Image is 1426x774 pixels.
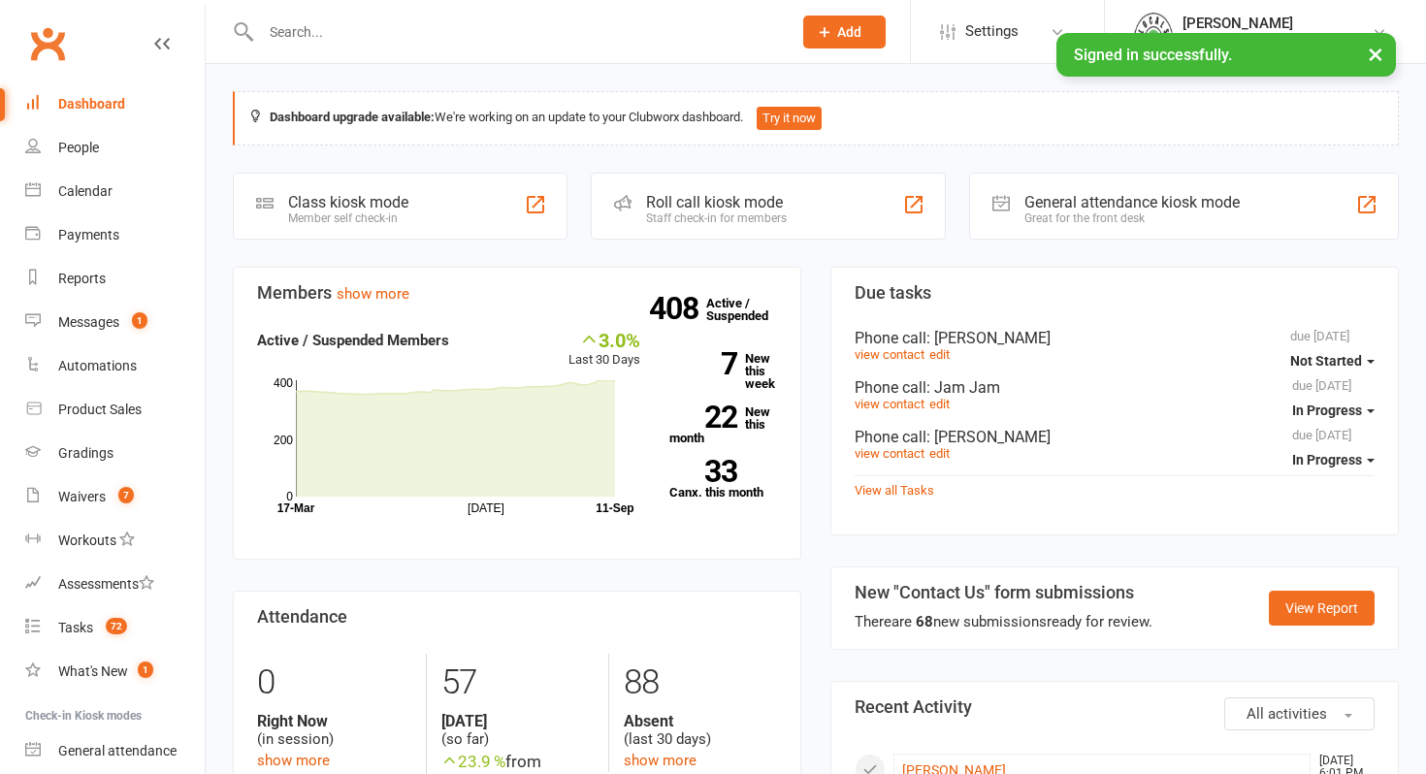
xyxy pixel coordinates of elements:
div: Messages [58,314,119,330]
div: What's New [58,663,128,679]
span: In Progress [1292,452,1362,468]
div: People [58,140,99,155]
div: We're working on an update to your Clubworx dashboard. [233,91,1399,145]
a: view contact [855,397,924,411]
a: edit [929,446,950,461]
span: In Progress [1292,403,1362,418]
a: Tasks 72 [25,606,205,650]
span: 1 [138,661,153,678]
a: show more [337,285,409,303]
a: General attendance kiosk mode [25,729,205,773]
strong: 7 [669,349,737,378]
div: There are new submissions ready for review. [855,610,1152,633]
a: View all Tasks [855,483,934,498]
div: Automations [58,358,137,373]
div: Calendar [58,183,113,199]
a: Waivers 7 [25,475,205,519]
h3: Recent Activity [855,697,1375,717]
div: 88 [624,654,777,712]
a: view contact [855,347,924,362]
span: Add [837,24,861,40]
a: Product Sales [25,388,205,432]
button: × [1358,33,1393,75]
div: Phone call [855,428,1375,446]
a: People [25,126,205,170]
div: [PERSON_NAME] [1183,15,1372,32]
h3: Due tasks [855,283,1375,303]
div: Phone call [855,329,1375,347]
div: Dashboard [58,96,125,112]
input: Search... [255,18,778,46]
span: : [PERSON_NAME] [926,329,1051,347]
strong: Right Now [257,712,411,730]
a: view contact [855,446,924,461]
span: : Jam Jam [926,378,1000,397]
strong: 68 [916,613,933,630]
strong: 22 [669,403,737,432]
a: Messages 1 [25,301,205,344]
strong: 33 [669,457,737,486]
a: Payments [25,213,205,257]
a: Clubworx [23,19,72,68]
div: Class kiosk mode [288,193,408,211]
div: 0 [257,654,411,712]
img: thumb_image1694219015.png [1134,13,1173,51]
div: 57 [441,654,595,712]
a: show more [624,752,697,769]
a: Gradings [25,432,205,475]
a: Workouts [25,519,205,563]
strong: Dashboard upgrade available: [270,110,435,124]
div: Gradings [58,445,113,461]
h3: New "Contact Us" form submissions [855,583,1152,602]
h3: Members [257,283,777,303]
a: Dashboard [25,82,205,126]
a: Calendar [25,170,205,213]
div: Last 30 Days [568,329,640,371]
div: Waivers [58,489,106,504]
div: Great for the front desk [1024,211,1240,225]
div: LOCALS JIU JITSU MAROUBRA [1183,32,1372,49]
strong: Active / Suspended Members [257,332,449,349]
div: General attendance [58,743,177,758]
span: Not Started [1290,353,1362,369]
strong: 408 [649,294,706,323]
div: (in session) [257,712,411,749]
span: Signed in successfully. [1074,46,1232,64]
button: Try it now [757,107,822,130]
div: Reports [58,271,106,286]
div: 3.0% [568,329,640,350]
a: View Report [1269,591,1375,626]
button: Not Started [1290,343,1375,378]
div: Roll call kiosk mode [646,193,787,211]
a: What's New1 [25,650,205,693]
span: 23.9 % [441,752,505,771]
a: 22New this month [669,405,778,444]
div: Tasks [58,620,93,635]
a: 7New this week [669,352,778,390]
div: Product Sales [58,402,142,417]
div: Workouts [58,532,116,548]
a: show more [257,752,330,769]
div: Phone call [855,378,1375,397]
a: Automations [25,344,205,388]
a: 33Canx. this month [669,460,778,499]
div: Payments [58,227,119,242]
strong: Absent [624,712,777,730]
span: : [PERSON_NAME] [926,428,1051,446]
a: Assessments [25,563,205,606]
div: (last 30 days) [624,712,777,749]
h3: Attendance [257,607,777,627]
strong: [DATE] [441,712,595,730]
a: edit [929,397,950,411]
a: 408Active / Suspended [706,282,792,337]
div: Member self check-in [288,211,408,225]
div: (so far) [441,712,595,749]
button: All activities [1224,697,1375,730]
button: In Progress [1292,442,1375,477]
span: Settings [965,10,1019,53]
div: Staff check-in for members [646,211,787,225]
div: General attendance kiosk mode [1024,193,1240,211]
button: In Progress [1292,393,1375,428]
div: Assessments [58,576,154,592]
span: All activities [1247,705,1327,723]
